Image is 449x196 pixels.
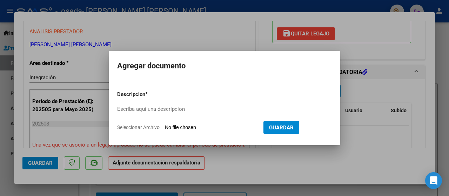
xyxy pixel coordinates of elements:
[263,121,299,134] button: Guardar
[117,90,182,99] p: Descripcion
[269,124,294,131] span: Guardar
[117,59,332,73] h2: Agregar documento
[117,124,160,130] span: Seleccionar Archivo
[425,172,442,189] div: Open Intercom Messenger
